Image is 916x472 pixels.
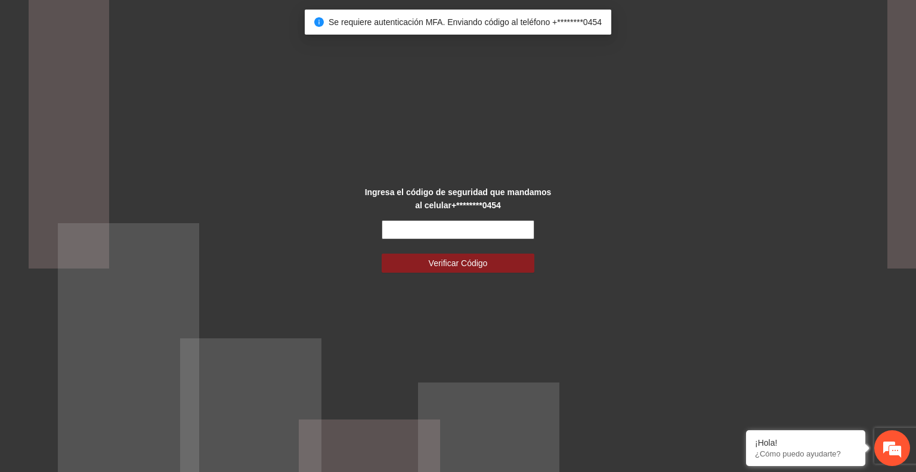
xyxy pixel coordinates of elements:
strong: Ingresa el código de seguridad que mandamos al celular +********0454 [365,187,552,210]
button: Verificar Código [382,254,534,273]
span: info-circle [314,17,324,27]
span: Se requiere autenticación MFA. Enviando código al teléfono +********0454 [329,17,602,27]
div: ¡Hola! [755,438,856,448]
p: ¿Cómo puedo ayudarte? [755,449,856,458]
span: Verificar Código [429,257,488,270]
